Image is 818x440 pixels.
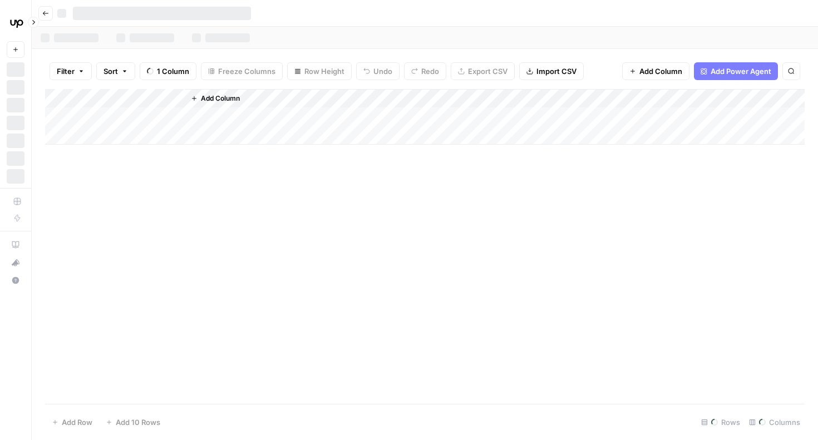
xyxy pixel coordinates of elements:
span: Add Column [639,66,682,77]
button: Row Height [287,62,352,80]
div: Columns [745,413,805,431]
span: Filter [57,66,75,77]
span: Undo [373,66,392,77]
span: Add Power Agent [711,66,771,77]
a: AirOps Academy [7,236,24,254]
span: Export CSV [468,66,507,77]
span: Add Column [201,93,240,103]
span: Redo [421,66,439,77]
span: Add Row [62,417,92,428]
button: Sort [96,62,135,80]
button: Workspace: Upwork [7,9,24,37]
button: Redo [404,62,446,80]
button: Add Column [186,91,244,106]
button: Export CSV [451,62,515,80]
button: Undo [356,62,400,80]
button: Add Column [622,62,689,80]
button: Filter [50,62,92,80]
span: Add 10 Rows [116,417,160,428]
button: 1 Column [140,62,196,80]
button: Import CSV [519,62,584,80]
button: What's new? [7,254,24,271]
span: Row Height [304,66,344,77]
button: Freeze Columns [201,62,283,80]
span: Import CSV [536,66,576,77]
button: Add Row [45,413,99,431]
div: Rows [697,413,745,431]
span: Freeze Columns [218,66,275,77]
span: 1 Column [157,66,189,77]
button: Add 10 Rows [99,413,167,431]
img: Upwork Logo [7,13,27,33]
button: Help + Support [7,271,24,289]
span: Sort [104,66,118,77]
button: Add Power Agent [694,62,778,80]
